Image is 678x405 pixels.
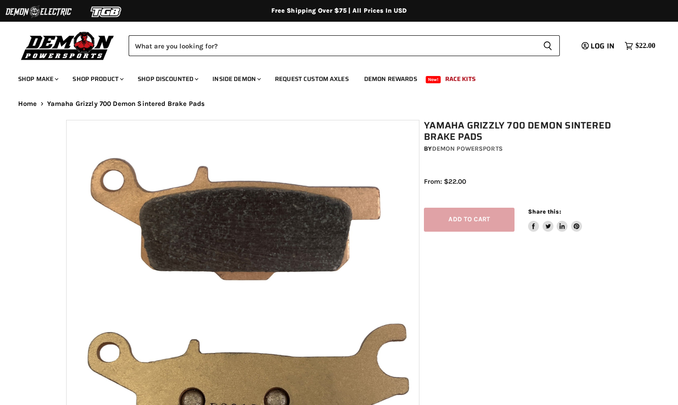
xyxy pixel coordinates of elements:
[18,29,117,62] img: Demon Powersports
[432,145,503,152] a: Demon Powersports
[47,100,205,108] span: Yamaha Grizzly 700 Demon Sintered Brake Pads
[536,35,560,56] button: Search
[424,177,466,186] span: From: $22.00
[635,42,655,50] span: $22.00
[424,120,616,143] h1: Yamaha Grizzly 700 Demon Sintered Brake Pads
[426,76,441,83] span: New!
[528,208,561,215] span: Share this:
[11,70,64,88] a: Shop Make
[131,70,204,88] a: Shop Discounted
[129,35,536,56] input: Search
[5,3,72,20] img: Demon Electric Logo 2
[591,40,615,52] span: Log in
[357,70,424,88] a: Demon Rewards
[11,66,653,88] ul: Main menu
[18,100,37,108] a: Home
[268,70,356,88] a: Request Custom Axles
[66,70,129,88] a: Shop Product
[129,35,560,56] form: Product
[528,208,582,232] aside: Share this:
[577,42,620,50] a: Log in
[206,70,266,88] a: Inside Demon
[620,39,660,52] a: $22.00
[438,70,482,88] a: Race Kits
[424,144,616,154] div: by
[72,3,140,20] img: TGB Logo 2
